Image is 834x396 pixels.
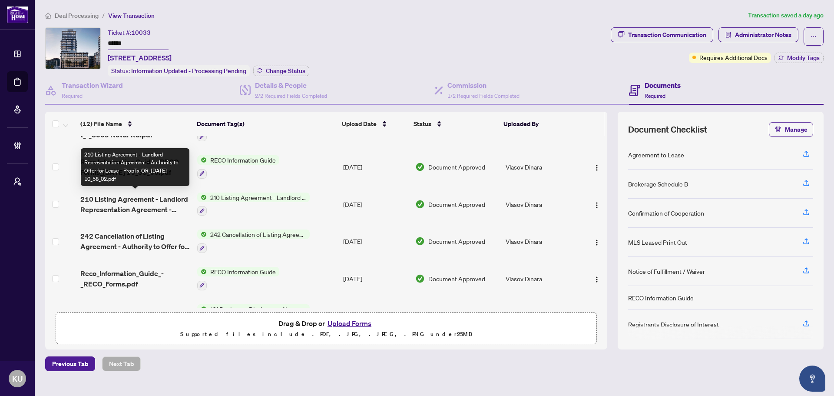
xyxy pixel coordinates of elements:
span: Previous Tab [52,357,88,371]
td: Vlasov Dinara [502,297,582,335]
button: Upload Forms [325,318,374,329]
h4: Details & People [255,80,327,90]
div: Ticket #: [108,27,151,37]
span: user-switch [13,177,22,186]
img: Logo [593,239,600,246]
button: Logo [590,234,604,248]
td: Vlasov Dinara [502,223,582,260]
button: Next Tab [102,356,141,371]
div: MLS Leased Print Out [628,237,687,247]
button: Change Status [253,66,309,76]
th: Uploaded By [500,112,579,136]
img: Document Status [415,162,425,172]
div: Agreement to Lease [628,150,684,160]
img: Status Icon [197,155,207,165]
span: 161_Registrants_Disclosure_of_Interest_-_Disposition_of_Property_-_PropTx-[PERSON_NAME].pdf [80,305,190,326]
span: Document Checklist [628,123,707,136]
div: Status: [108,65,250,77]
th: Upload Date [338,112,410,136]
span: Required [62,93,83,99]
span: Change Status [266,68,305,74]
span: Modify Tags [787,55,820,61]
button: Status Icon161 Registrant Disclosure of Interest - Disposition ofProperty [197,304,310,328]
img: Status Icon [197,304,207,314]
button: Logo [590,272,604,286]
th: Document Tag(s) [193,112,339,136]
h4: Commission [447,80,520,90]
span: 242 Cancellation of Listing Agreement - Authority to Offer for Sale - PropTx-OREA_[DATE] 10_53_58... [80,231,190,252]
button: Status IconRECO Information Guide [197,155,279,179]
td: [DATE] [340,297,412,335]
span: Manage [785,123,808,136]
th: Status [410,112,500,136]
li: / [102,10,105,20]
button: Status IconRECO Information Guide [197,267,279,290]
img: Status Icon [197,193,207,202]
span: Upload Date [342,119,377,129]
td: Vlasov Dinara [502,260,582,297]
img: Status Icon [197,230,207,239]
div: RECO Information Guide [628,293,694,303]
div: Transaction Communication [628,28,706,42]
button: Logo [590,160,604,174]
div: 210 Listing Agreement - Landlord Representation Agreement - Authority to Offer for Lease - PropTx... [81,148,189,186]
div: Registrants Disclosure of Interest [628,319,719,329]
img: logo [7,7,28,23]
img: Logo [593,202,600,209]
span: 10033 [131,29,151,37]
td: [DATE] [340,260,412,297]
span: Drag & Drop or [278,318,374,329]
span: Document Approved [428,200,485,209]
button: Open asap [799,366,825,392]
button: Previous Tab [45,356,95,371]
span: Drag & Drop orUpload FormsSupported files include .PDF, .JPG, .JPEG, .PNG under25MB [56,313,596,345]
span: solution [725,32,731,38]
td: [DATE] [340,186,412,223]
span: Requires Additional Docs [699,53,768,62]
span: 1/2 Required Fields Completed [447,93,520,99]
img: Document Status [415,274,425,283]
p: Supported files include .PDF, .JPG, .JPEG, .PNG under 25 MB [61,329,591,339]
span: home [45,13,51,19]
span: 161 Registrant Disclosure of Interest - Disposition ofProperty [207,304,310,314]
span: [STREET_ADDRESS] [108,53,172,63]
div: Brokerage Schedule B [628,179,688,189]
button: Status Icon242 Cancellation of Listing Agreement - Authority to Offer for Sale [197,230,310,253]
span: KU [12,373,23,385]
img: IMG-W12287324_1.jpg [46,28,100,69]
button: Transaction Communication [611,27,713,42]
span: View Transaction [108,12,155,20]
h4: Transaction Wizard [62,80,123,90]
div: Notice of Fulfillment / Waiver [628,266,705,276]
span: 242 Cancellation of Listing Agreement - Authority to Offer for Sale [207,230,310,239]
span: Document Approved [428,236,485,246]
button: Administrator Notes [718,27,798,42]
span: (12) File Name [80,119,122,129]
td: Vlasov Dinara [502,148,582,186]
img: Document Status [415,236,425,246]
img: Logo [593,276,600,283]
span: Reco_Information_Guide_-_RECO_Forms.pdf [80,268,190,289]
span: RECO Information Guide [207,267,279,276]
h4: Documents [645,80,681,90]
button: Modify Tags [774,53,824,63]
div: Confirmation of Cooperation [628,208,704,218]
span: 210 Listing Agreement - Landlord Representation Agreement - Authority to Offer for Lease - PropTx... [80,194,190,215]
img: Logo [593,164,600,171]
span: Document Approved [428,162,485,172]
td: [DATE] [340,223,412,260]
button: Status Icon210 Listing Agreement - Landlord Representation Agreement Authority to Offer forLease [197,193,310,216]
button: Logo [590,197,604,211]
td: Vlasov Dinara [502,186,582,223]
img: Status Icon [197,267,207,276]
button: Manage [769,122,813,137]
img: Document Status [415,200,425,209]
span: Information Updated - Processing Pending [131,67,246,75]
span: Administrator Notes [735,28,791,42]
span: 210 Listing Agreement - Landlord Representation Agreement Authority to Offer forLease [207,193,310,202]
article: Transaction saved a day ago [748,10,824,20]
span: 2/2 Required Fields Completed [255,93,327,99]
span: Required [645,93,665,99]
span: Status [414,119,431,129]
td: [DATE] [340,148,412,186]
